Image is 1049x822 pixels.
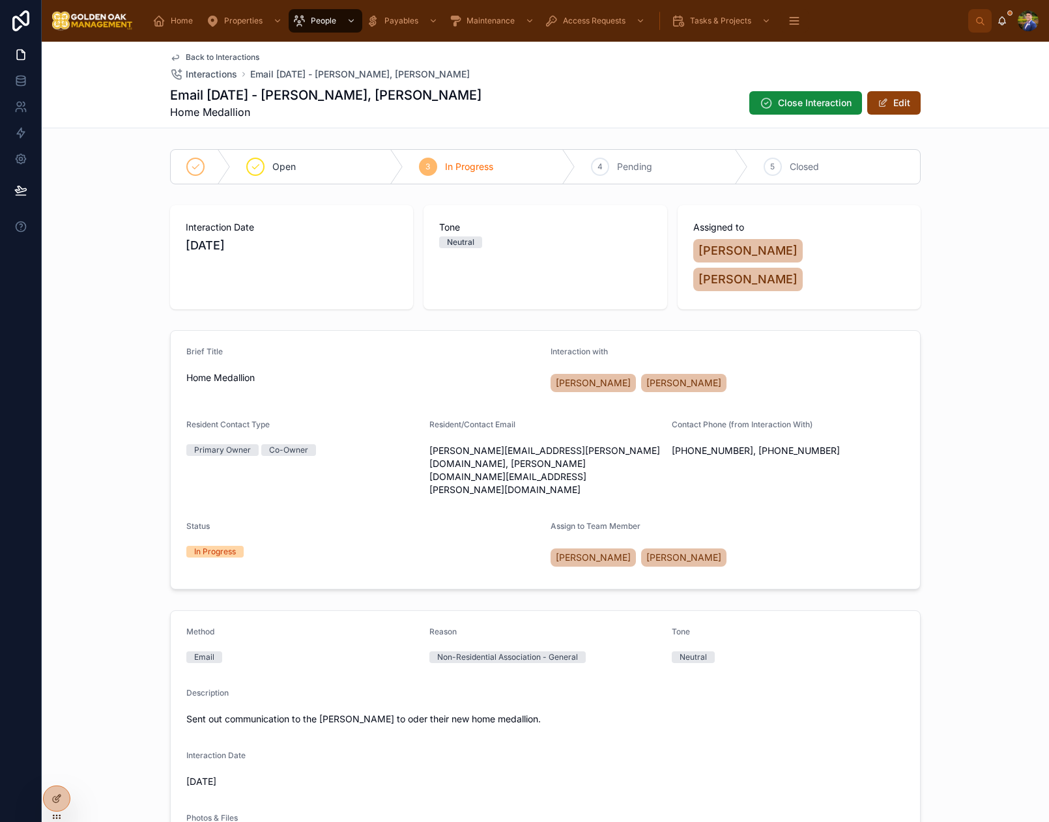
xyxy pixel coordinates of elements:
[269,444,308,456] div: Co-Owner
[194,444,251,456] div: Primary Owner
[429,444,662,496] span: [PERSON_NAME][EMAIL_ADDRESS][PERSON_NAME][DOMAIN_NAME], [PERSON_NAME][DOMAIN_NAME][EMAIL_ADDRESS]...
[429,627,457,636] span: Reason
[693,268,803,291] a: [PERSON_NAME]
[698,270,798,289] span: [PERSON_NAME]
[425,162,430,172] span: 3
[445,160,493,173] span: In Progress
[551,347,608,356] span: Interaction with
[186,750,246,760] span: Interaction Date
[467,16,515,26] span: Maintenance
[170,86,481,104] h1: Email [DATE] - [PERSON_NAME], [PERSON_NAME]
[693,221,905,234] span: Assigned to
[770,162,775,172] span: 5
[186,52,259,63] span: Back to Interactions
[672,627,690,636] span: Tone
[672,419,812,429] span: Contact Phone (from Interaction With)
[272,160,296,173] span: Open
[646,376,721,390] span: [PERSON_NAME]
[551,521,640,531] span: Assign to Team Member
[429,419,515,429] span: Resident/Contact Email
[170,68,237,81] a: Interactions
[641,374,726,392] a: [PERSON_NAME]
[749,91,862,115] button: Close Interaction
[149,9,202,33] a: Home
[186,521,210,531] span: Status
[778,96,852,109] span: Close Interaction
[447,236,474,248] div: Neutral
[672,444,844,457] span: [PHONE_NUMBER], [PHONE_NUMBER]
[641,548,726,567] a: [PERSON_NAME]
[690,16,751,26] span: Tasks & Projects
[186,713,904,726] span: Sent out communication to the [PERSON_NAME] to oder their new home medallion.
[646,551,721,564] span: [PERSON_NAME]
[551,548,636,567] a: [PERSON_NAME]
[194,546,236,558] div: In Progress
[439,221,651,234] span: Tone
[289,9,362,33] a: People
[186,371,540,384] span: Home Medallion
[186,221,397,234] span: Interaction Date
[224,16,263,26] span: Properties
[311,16,336,26] span: People
[437,651,578,663] div: Non-Residential Association - General
[668,9,777,33] a: Tasks & Projects
[171,16,193,26] span: Home
[186,419,270,429] span: Resident Contact Type
[250,68,470,81] a: Email [DATE] - [PERSON_NAME], [PERSON_NAME]
[186,347,223,356] span: Brief Title
[867,91,921,115] button: Edit
[444,9,541,33] a: Maintenance
[563,16,625,26] span: Access Requests
[693,239,803,262] a: [PERSON_NAME]
[597,162,603,172] span: 4
[186,68,237,81] span: Interactions
[362,9,444,33] a: Payables
[556,551,631,564] span: [PERSON_NAME]
[52,10,133,31] img: App logo
[202,9,289,33] a: Properties
[617,160,652,173] span: Pending
[194,651,214,663] div: Email
[170,52,259,63] a: Back to Interactions
[698,242,798,260] span: [PERSON_NAME]
[790,160,819,173] span: Closed
[680,651,707,663] div: Neutral
[143,7,968,35] div: scrollable content
[541,9,652,33] a: Access Requests
[556,376,631,390] span: [PERSON_NAME]
[186,688,229,698] span: Description
[170,104,481,120] span: Home Medallion
[384,16,418,26] span: Payables
[186,627,214,636] span: Method
[186,236,397,255] span: [DATE]
[186,775,358,788] span: [DATE]
[551,374,636,392] a: [PERSON_NAME]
